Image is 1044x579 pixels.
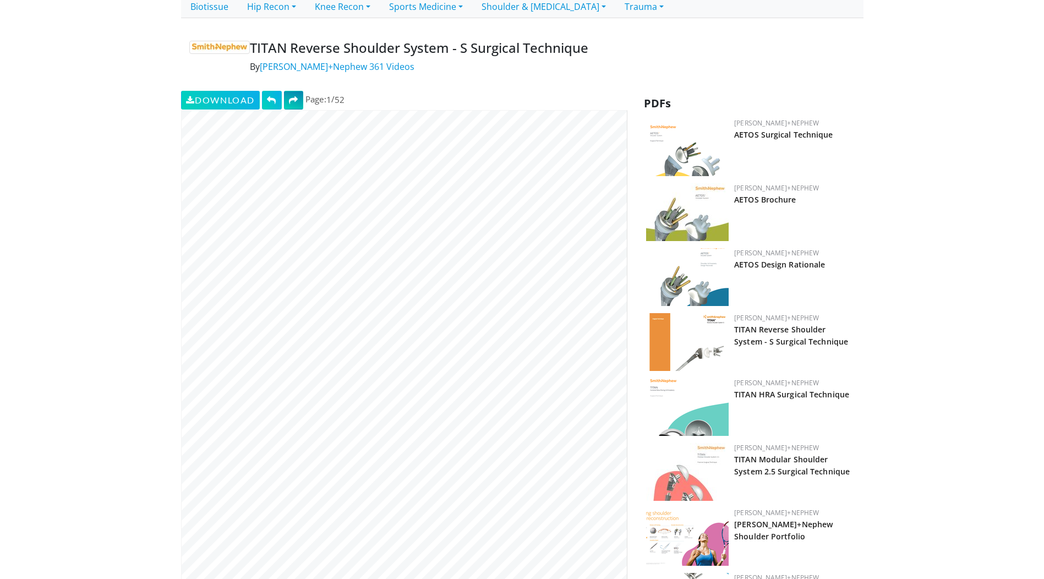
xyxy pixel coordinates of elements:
a: TITAN Modular Shoulder System 2.5 Surgical Technique [734,454,850,476]
a: [PERSON_NAME]+Nephew Shoulder Portfolio [734,519,833,541]
h4: TITAN Reverse Shoulder System - S Surgical Technique [250,40,855,56]
a: [PERSON_NAME]+Nephew [734,508,819,517]
a: AETOS Surgical Technique [734,129,833,140]
img: 4789875f-2a02-4e9d-851b-162ef380fffc.png.150x105_q85_crop-smart_upscale.png [646,508,729,566]
img: 5a14c1a6-606e-4f4a-91f2-e21349b93288.png.150x105_q85_crop-smart_upscale.png [646,378,729,436]
a: [PERSON_NAME]+Nephew [734,248,819,258]
img: 15f07cb0-c057-4fb4-a6ad-fead5f3926d8.png.150x105_q85_crop-smart_upscale.png [646,118,729,176]
a: TITAN Reverse Shoulder System - S Surgical Technique [734,324,848,346]
span: PDFs [644,96,671,111]
a: AETOS Design Rationale [734,259,825,270]
img: 70304dc2-f77a-46c6-8c93-95a8d73ae7e6.jpg.150x105_q85_crop-smart_upscale.jpg [646,443,729,501]
img: ef70d711-8314-40b3-a040-c6a1bfed21a0.jpg.150x105_q85_crop-smart_upscale.jpg [646,183,729,241]
img: a62bb121-518e-464c-a97a-24f15fa7242e.png.150x105_q85_crop-smart_upscale.png [646,313,729,371]
a: [PERSON_NAME]+Nephew [734,118,819,128]
span: 52 [335,94,345,105]
a: Download [181,91,260,110]
a: [PERSON_NAME]+Nephew [734,313,819,323]
a: AETOS Brochure [734,194,796,205]
span: 1 [326,94,331,105]
p: By [250,60,855,73]
a: [PERSON_NAME]+Nephew [734,443,819,452]
span: Page: / [305,94,345,105]
a: [PERSON_NAME]+Nephew [260,61,367,73]
a: [PERSON_NAME]+Nephew [734,378,819,387]
a: TITAN HRA Surgical Technique [734,389,849,400]
a: 361 Videos [369,61,414,73]
img: 5ee4251c-96d8-4905-90bf-280f46b44fe7.png.150x105_q85_crop-smart_upscale.png [646,248,729,306]
a: [PERSON_NAME]+Nephew [734,183,819,193]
